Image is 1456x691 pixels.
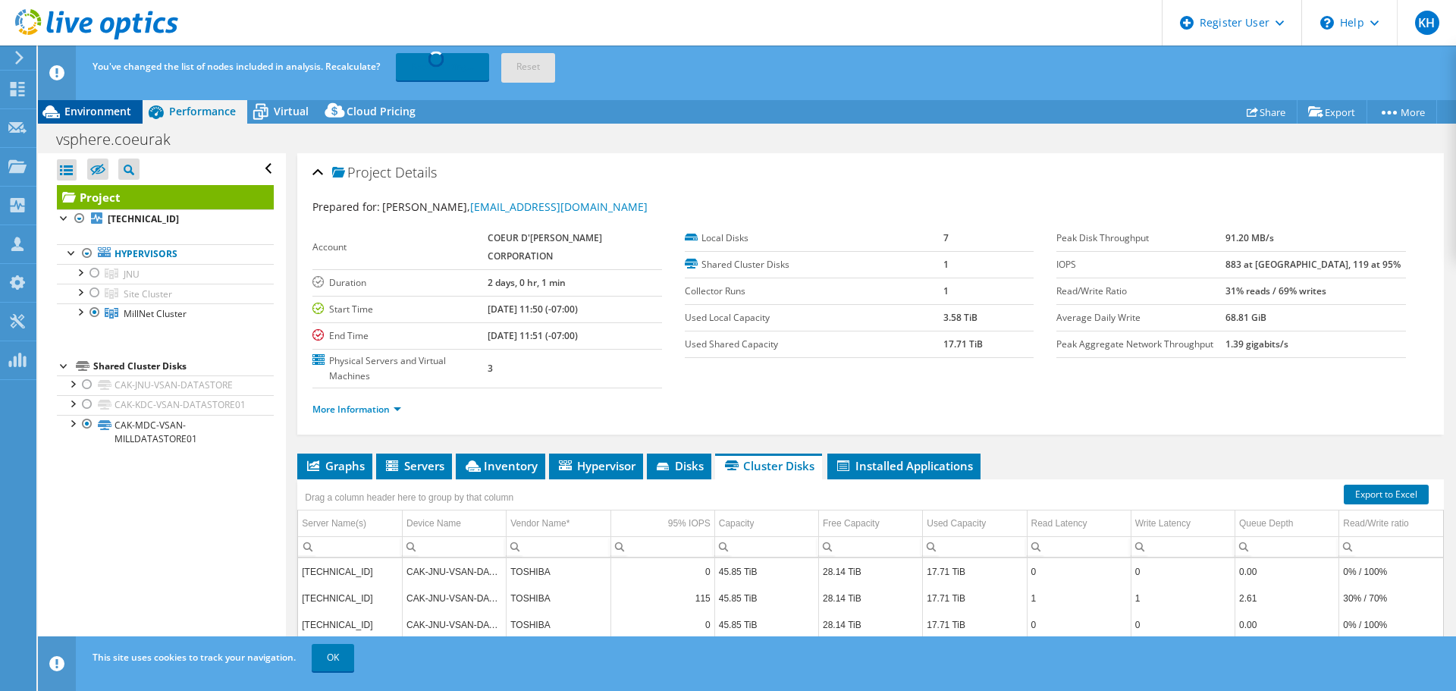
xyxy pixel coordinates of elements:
td: Column Device Name, Filter cell [403,536,507,557]
td: Column Queue Depth, Value 0.00 [1235,558,1339,585]
td: Column Free Capacity, Value 28.14 TiB [819,558,923,585]
span: Site Cluster [124,287,172,300]
td: Column Read/Write ratio, Filter cell [1339,536,1443,557]
a: Share [1235,100,1298,124]
span: JNU [124,268,140,281]
b: 1 [943,284,949,297]
b: 3 [488,362,493,375]
td: Column Capacity, Filter cell [714,536,818,557]
a: JNU [57,264,274,284]
div: 95% IOPS [668,514,711,532]
div: Read/Write ratio [1343,514,1408,532]
svg: \n [1320,16,1334,30]
td: Column Free Capacity, Value 28.14 TiB [819,585,923,611]
a: [EMAIL_ADDRESS][DOMAIN_NAME] [470,199,648,214]
td: Column Read Latency, Filter cell [1027,536,1131,557]
b: 883 at [GEOGRAPHIC_DATA], 119 at 95% [1225,258,1401,271]
span: Installed Applications [835,458,973,473]
label: IOPS [1056,257,1225,272]
td: Device Name Column [403,510,507,537]
span: Inventory [463,458,538,473]
b: 91.20 MB/s [1225,231,1274,244]
div: Read Latency [1031,514,1087,532]
b: 7 [943,231,949,244]
div: Capacity [719,514,755,532]
b: 1.39 gigabits/s [1225,338,1288,350]
td: Column Server Name(s), Filter cell [298,536,402,557]
td: Column Server Name(s), Value 10.215.23.153 [298,558,402,585]
td: Column 95% IOPS, Value 115 [610,585,714,611]
div: Server Name(s) [302,514,366,532]
span: Environment [64,104,131,118]
b: COEUR D'[PERSON_NAME] CORPORATION [488,231,602,262]
label: Used Shared Capacity [685,337,943,352]
b: 17.71 TiB [943,338,983,350]
span: MillNet Cluster [124,307,187,320]
td: Column Used Capacity, Value 17.71 TiB [923,585,1027,611]
td: Queue Depth Column [1235,510,1339,537]
a: More Information [312,403,401,416]
div: Free Capacity [823,514,880,532]
td: Write Latency Column [1131,510,1235,537]
b: 2 days, 0 hr, 1 min [488,276,566,289]
td: Column Vendor Name*, Value TOSHIBA [507,611,610,638]
td: Capacity Column [714,510,818,537]
td: Column Read Latency, Value 0 [1027,558,1131,585]
a: CAK-MDC-VSAN-MILLDATASTORE01 [57,415,274,448]
td: Column Vendor Name*, Value TOSHIBA [507,585,610,611]
td: Column 95% IOPS, Filter cell [610,536,714,557]
td: Vendor Name* Column [507,510,610,537]
h1: vsphere.coeurak [49,131,194,148]
a: OK [312,644,354,671]
label: End Time [312,328,488,344]
td: 95% IOPS Column [610,510,714,537]
td: Column Write Latency, Value 0 [1131,611,1235,638]
a: CAK-JNU-VSAN-DATASTORE [57,375,274,395]
div: Drag a column header here to group by that column [301,487,517,508]
td: Server Name(s) Column [298,510,402,537]
td: Column 95% IOPS, Value 0 [610,558,714,585]
label: Used Local Capacity [685,310,943,325]
td: Column Server Name(s), Value 10.215.23.151 [298,611,402,638]
span: [PERSON_NAME], [382,199,648,214]
span: Project [332,165,391,181]
td: Column Read Latency, Value 0 [1027,611,1131,638]
td: Column Vendor Name*, Value TOSHIBA [507,558,610,585]
b: 3.58 TiB [943,311,977,324]
b: 31% reads / 69% writes [1225,284,1326,297]
a: More [1367,100,1437,124]
td: Column Device Name, Value CAK-JNU-VSAN-DATASTORE [403,585,507,611]
span: This site uses cookies to track your navigation. [93,651,296,664]
td: Column Write Latency, Value 0 [1131,558,1235,585]
td: Column Free Capacity, Value 28.14 TiB [819,611,923,638]
td: Column Capacity, Value 45.85 TiB [714,611,818,638]
label: Prepared for: [312,199,380,214]
td: Column Device Name, Value CAK-JNU-VSAN-DATASTORE [403,558,507,585]
td: Column Queue Depth, Filter cell [1235,536,1339,557]
div: Shared Cluster Disks [93,357,274,375]
label: Physical Servers and Virtual Machines [312,353,488,384]
div: Queue Depth [1239,514,1293,532]
a: CAK-KDC-VSAN-DATASTORE01 [57,395,274,415]
label: Local Disks [685,231,943,246]
label: Peak Disk Throughput [1056,231,1225,246]
td: Column Read/Write ratio, Value 0% / 100% [1339,558,1443,585]
b: [DATE] 11:51 (-07:00) [488,329,578,342]
div: Device Name [406,514,461,532]
td: Column Read Latency, Value 1 [1027,585,1131,611]
td: Column Used Capacity, Filter cell [923,536,1027,557]
td: Column Write Latency, Value 1 [1131,585,1235,611]
label: Average Daily Write [1056,310,1225,325]
a: Export [1297,100,1367,124]
label: Account [312,240,488,255]
a: Export to Excel [1344,485,1429,504]
td: Used Capacity Column [923,510,1027,537]
label: Duration [312,275,488,291]
td: Column Queue Depth, Value 0.00 [1235,611,1339,638]
span: Disks [654,458,704,473]
td: Column 95% IOPS, Value 0 [610,611,714,638]
td: Column Vendor Name*, Filter cell [507,536,610,557]
label: Collector Runs [685,284,943,299]
span: Servers [384,458,444,473]
label: Start Time [312,302,488,317]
